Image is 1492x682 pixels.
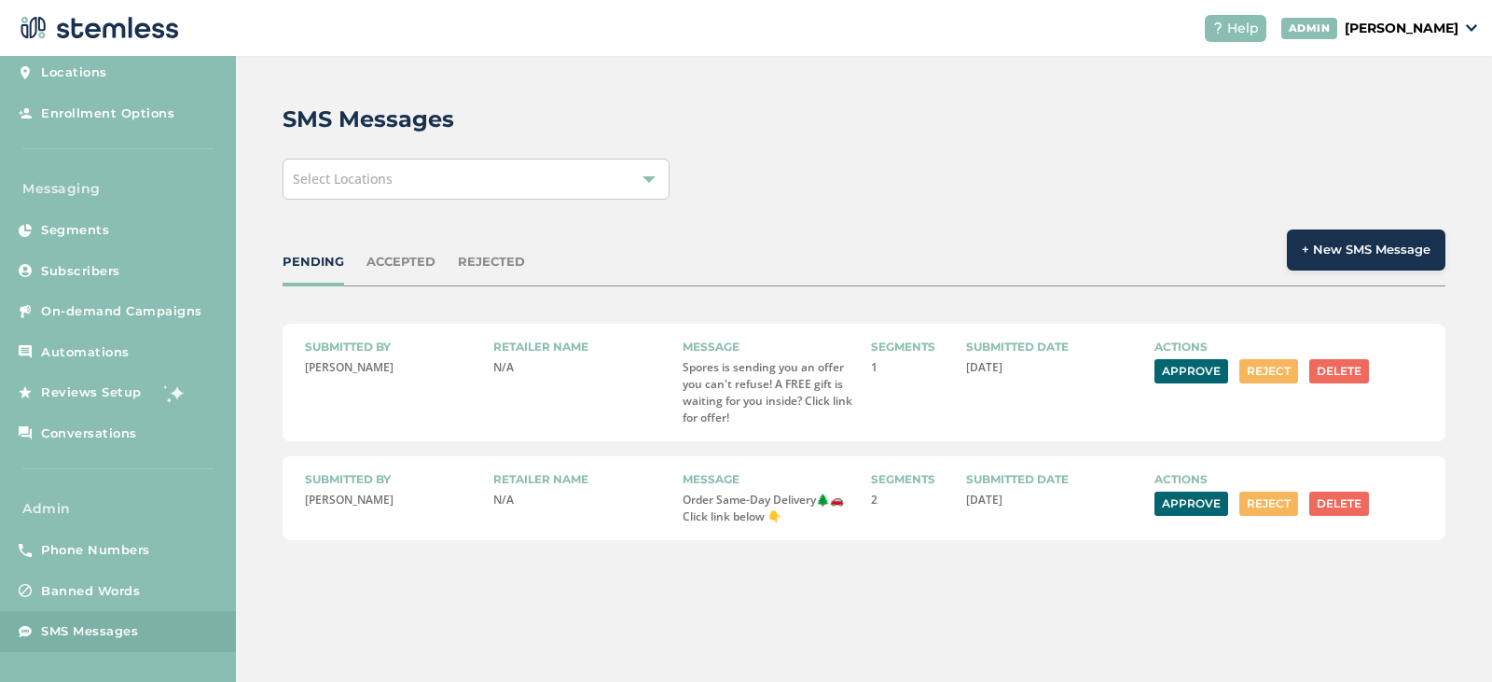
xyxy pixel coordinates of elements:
[683,359,857,426] p: Spores is sending you an offer you can't refuse! A FREE gift is waiting for you inside? Click lin...
[305,471,479,488] label: Submitted by
[966,339,1140,355] label: Submitted date
[41,425,137,443] span: Conversations
[1466,24,1477,32] img: icon_down-arrow-small-66adaf34.svg
[871,359,950,376] p: 1
[41,63,107,82] span: Locations
[283,103,454,136] h2: SMS Messages
[871,492,950,508] p: 2
[1287,230,1445,271] button: + New SMS Message
[41,541,150,560] span: Phone Numbers
[41,302,202,321] span: On-demand Campaigns
[41,343,130,362] span: Automations
[15,9,179,47] img: logo-dark-0685b13c.svg
[1227,19,1259,38] span: Help
[1345,19,1458,38] p: [PERSON_NAME]
[41,383,142,402] span: Reviews Setup
[493,492,668,508] p: N/A
[1154,359,1228,383] button: Approve
[1239,359,1298,383] button: Reject
[871,339,950,355] label: Segments
[1281,18,1338,39] div: ADMIN
[41,104,174,123] span: Enrollment Options
[966,359,1140,376] p: [DATE]
[1154,492,1228,516] button: Approve
[493,339,668,355] label: Retailer name
[871,471,950,488] label: Segments
[683,471,857,488] label: Message
[1154,339,1423,355] label: Actions
[1309,359,1369,383] button: Delete
[458,253,525,271] div: REJECTED
[41,622,138,641] span: SMS Messages
[1239,492,1298,516] button: Reject
[41,582,140,601] span: Banned Words
[366,253,435,271] div: ACCEPTED
[966,492,1140,508] p: [DATE]
[156,374,193,411] img: glitter-stars-b7820f95.gif
[283,253,344,271] div: PENDING
[305,492,479,508] p: [PERSON_NAME]
[683,339,857,355] label: Message
[1212,22,1223,34] img: icon-help-white-03924b79.svg
[41,221,109,240] span: Segments
[305,359,479,376] p: [PERSON_NAME]
[305,339,479,355] label: Submitted by
[1154,471,1423,488] label: Actions
[966,471,1140,488] label: Submitted date
[293,170,393,188] span: Select Locations
[1309,492,1369,516] button: Delete
[1399,592,1492,682] iframe: Chat Widget
[683,492,857,525] p: Order Same-Day Delivery🌲🚗 Click link below 👇
[1302,241,1430,259] span: + New SMS Message
[41,262,120,281] span: Subscribers
[493,471,668,488] label: Retailer name
[493,359,668,376] p: N/A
